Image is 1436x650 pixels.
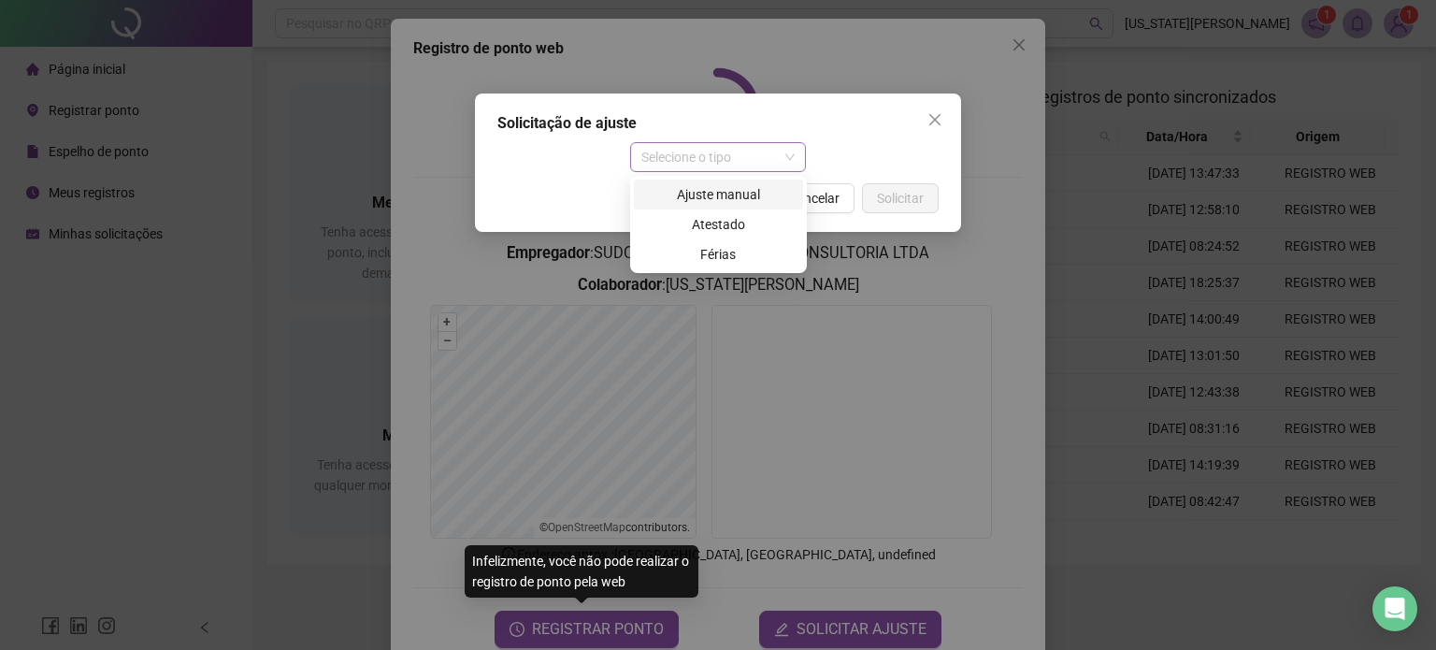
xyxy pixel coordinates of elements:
div: Atestado [634,209,803,239]
div: Ajuste manual [645,184,792,205]
div: Open Intercom Messenger [1372,586,1417,631]
div: Solicitação de ajuste [497,112,939,135]
span: close [927,112,942,127]
button: Solicitar [862,183,939,213]
span: Selecione o tipo [641,143,796,171]
div: Atestado [645,214,792,235]
button: Close [920,105,950,135]
div: Férias [634,239,803,269]
div: Férias [645,244,792,265]
button: Cancelar [773,183,854,213]
div: Ajuste manual [634,180,803,209]
span: Cancelar [788,188,840,209]
div: Infelizmente, você não pode realizar o registro de ponto pela web [465,545,698,598]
